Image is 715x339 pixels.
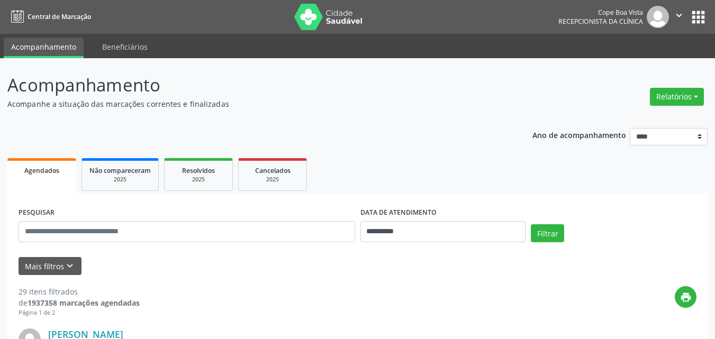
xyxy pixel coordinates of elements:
[689,8,708,26] button: apps
[19,205,55,221] label: PESQUISAR
[246,176,299,184] div: 2025
[680,291,692,303] i: print
[28,12,91,21] span: Central de Marcação
[558,17,643,26] span: Recepcionista da clínica
[531,224,564,242] button: Filtrar
[24,166,59,175] span: Agendados
[558,8,643,17] div: Cope Boa Vista
[669,6,689,28] button: 
[7,98,497,109] p: Acompanhe a situação das marcações correntes e finalizadas
[4,38,84,58] a: Acompanhamento
[647,6,669,28] img: img
[650,88,704,106] button: Relatórios
[532,128,626,141] p: Ano de acompanhamento
[172,176,225,184] div: 2025
[19,286,140,297] div: 29 itens filtrados
[7,72,497,98] p: Acompanhamento
[19,308,140,317] div: Página 1 de 2
[89,176,151,184] div: 2025
[7,8,91,25] a: Central de Marcação
[675,286,696,308] button: print
[255,166,291,175] span: Cancelados
[95,38,155,56] a: Beneficiários
[182,166,215,175] span: Resolvidos
[89,166,151,175] span: Não compareceram
[19,257,82,276] button: Mais filtroskeyboard_arrow_down
[19,297,140,308] div: de
[64,260,76,272] i: keyboard_arrow_down
[360,205,437,221] label: DATA DE ATENDIMENTO
[673,10,685,21] i: 
[28,298,140,308] strong: 1937358 marcações agendadas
